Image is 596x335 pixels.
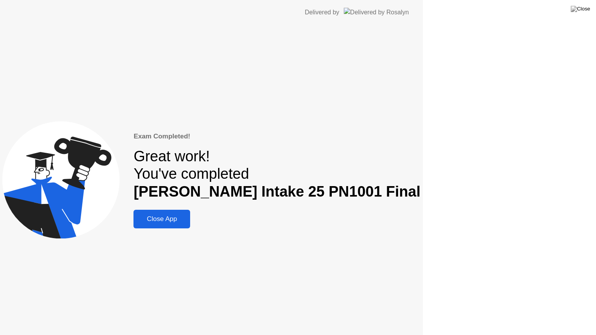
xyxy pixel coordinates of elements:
div: Great work! You've completed [133,148,420,201]
img: Delivered by Rosalyn [344,8,409,17]
div: Delivered by [305,8,339,17]
div: Exam Completed! [133,131,420,142]
img: Close [571,6,590,12]
div: Close App [136,215,188,223]
button: Close App [133,210,190,228]
b: [PERSON_NAME] Intake 25 PN1001 Final [133,183,420,200]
